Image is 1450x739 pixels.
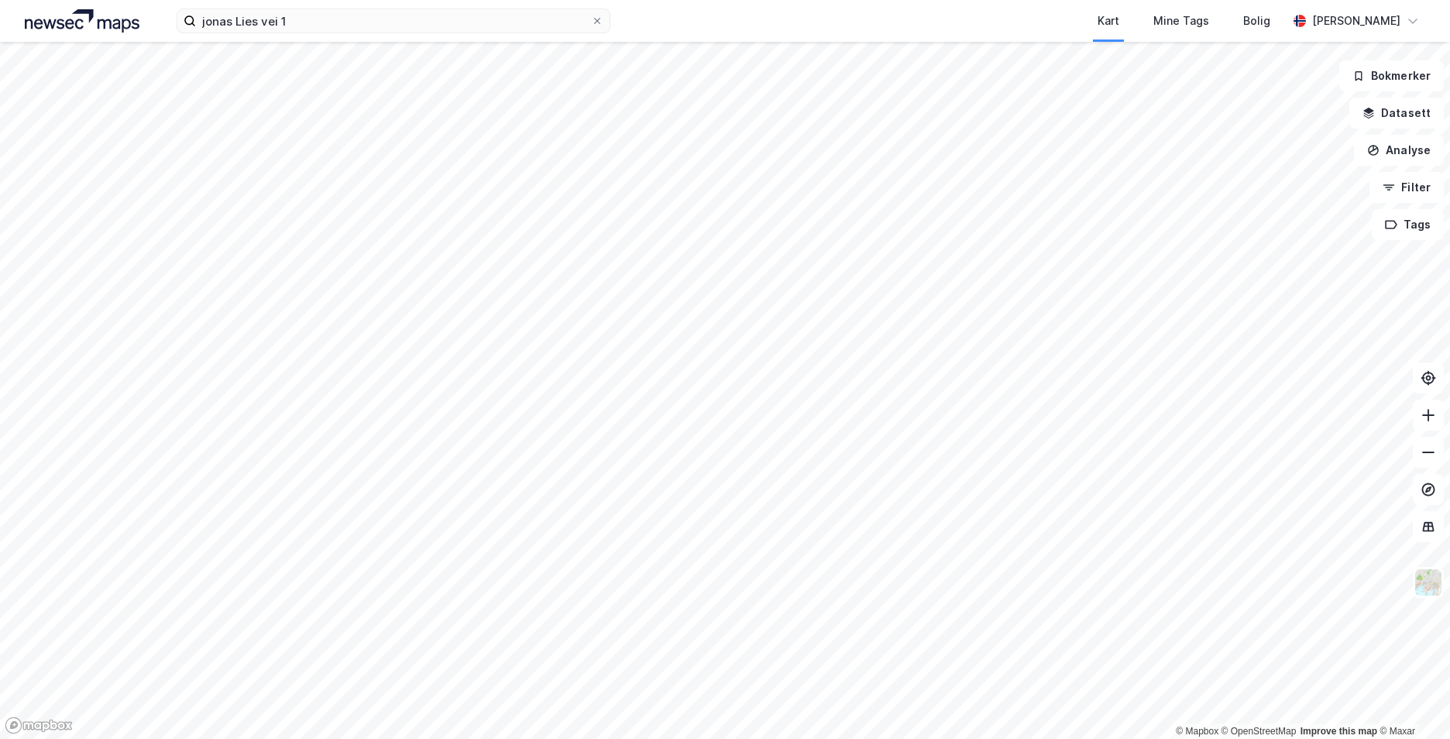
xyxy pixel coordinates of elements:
div: Mine Tags [1153,12,1209,30]
div: Bolig [1243,12,1270,30]
div: [PERSON_NAME] [1312,12,1400,30]
button: Bokmerker [1339,60,1444,91]
button: Filter [1369,172,1444,203]
div: Kart [1098,12,1119,30]
a: Improve this map [1301,726,1377,737]
button: Tags [1372,209,1444,240]
a: OpenStreetMap [1222,726,1297,737]
img: Z [1414,568,1443,597]
a: Mapbox [1176,726,1218,737]
a: Mapbox homepage [5,717,73,734]
button: Analyse [1354,135,1444,166]
button: Datasett [1349,98,1444,129]
iframe: Chat Widget [1373,665,1450,739]
img: logo.a4113a55bc3d86da70a041830d287a7e.svg [25,9,139,33]
input: Søk på adresse, matrikkel, gårdeiere, leietakere eller personer [196,9,591,33]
